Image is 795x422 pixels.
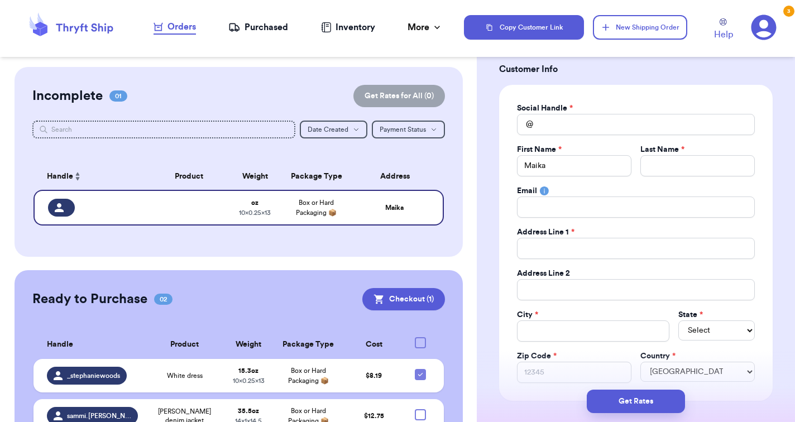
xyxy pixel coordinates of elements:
span: 10 x 0.25 x 13 [233,377,265,384]
th: Weight [230,163,279,190]
strong: 15.3 oz [238,367,258,374]
label: Email [517,185,537,196]
span: White dress [167,371,203,380]
label: Address Line 2 [517,268,570,279]
button: Get Rates [587,390,685,413]
div: Orders [154,20,196,33]
span: Handle [47,171,73,183]
label: First Name [517,144,562,155]
span: 01 [109,90,127,102]
label: State [678,309,703,320]
a: Inventory [321,21,375,34]
label: Country [640,351,676,362]
button: Copy Customer Link [464,15,585,40]
span: _stephaniewoods [67,371,120,380]
span: Date Created [308,126,348,133]
a: 3 [751,15,777,40]
button: Date Created [300,121,367,138]
span: 02 [154,294,173,305]
span: Box or Hard Packaging 📦 [296,199,337,216]
span: Box or Hard Packaging 📦 [288,367,329,384]
a: Purchased [228,21,288,34]
th: Cost [344,330,404,359]
div: More [408,21,443,34]
span: sammi.[PERSON_NAME].313 [67,411,132,420]
h3: Customer Info [499,63,773,76]
a: Help [714,18,733,41]
label: Zip Code [517,351,557,362]
strong: 35.5 oz [238,407,259,414]
button: Sort ascending [73,170,82,183]
input: 12345 [517,362,631,383]
h2: Ready to Purchase [32,290,147,308]
span: Help [714,28,733,41]
label: Address Line 1 [517,227,574,238]
button: New Shipping Order [593,15,687,40]
div: 3 [783,6,794,17]
th: Package Type [272,330,344,359]
label: City [517,309,538,320]
div: Maika [360,204,429,212]
th: Product [148,163,230,190]
button: Payment Status [372,121,445,138]
th: Weight [224,330,272,359]
label: Last Name [640,144,684,155]
label: Social Handle [517,103,573,114]
span: $ 12.75 [364,413,384,419]
span: $ 8.19 [366,372,382,379]
th: Address [353,163,444,190]
span: Handle [47,339,73,351]
strong: oz [251,199,258,206]
div: @ [517,114,533,135]
th: Product [145,330,224,359]
span: 10 x 0.25 x 13 [239,209,271,216]
h2: Incomplete [32,87,103,105]
a: Orders [154,20,196,35]
th: Package Type [280,163,353,190]
button: Get Rates for All (0) [353,85,445,107]
button: Checkout (1) [362,288,445,310]
input: Search [32,121,295,138]
span: Payment Status [380,126,426,133]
